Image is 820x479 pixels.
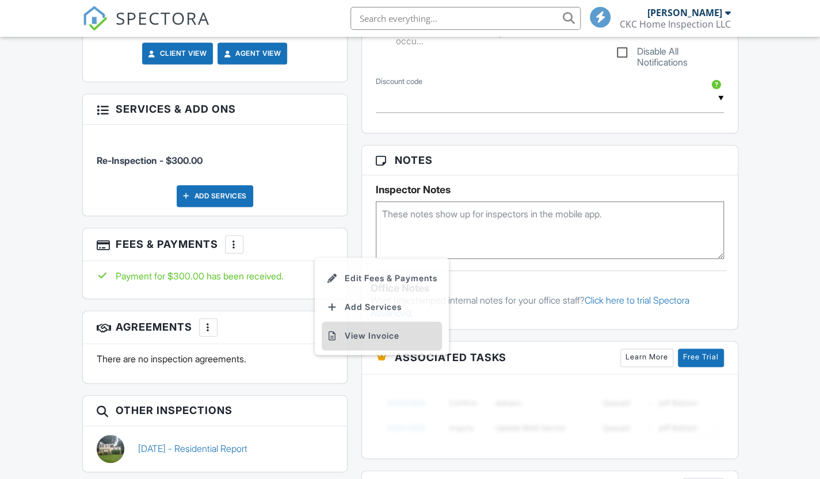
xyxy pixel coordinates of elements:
h3: Fees & Payments [83,228,347,261]
a: Agent View [222,48,281,59]
a: Learn More [620,348,673,367]
a: Client View [146,48,207,59]
h3: Notes [362,145,738,175]
h5: Inspector Notes [376,184,724,196]
a: [DATE] - Residential Report [138,442,247,455]
p: There are no inspection agreements. [97,352,333,365]
li: Service: Re-Inspection [97,133,333,176]
img: The Best Home Inspection Software - Spectora [82,6,108,31]
h3: Services & Add ons [83,94,347,124]
div: Office Notes [371,282,729,294]
p: Want timestamped internal notes for your office staff? [371,294,729,320]
label: Discount code [376,76,422,87]
span: SPECTORA [116,6,210,30]
div: CKC Home Inspection LLC [620,18,731,30]
label: Disable All Notifications [617,46,724,60]
span: Associated Tasks [395,350,506,365]
a: SPECTORA [82,16,210,40]
div: [PERSON_NAME] [647,7,722,18]
h3: Other Inspections [83,396,347,426]
h3: Agreements [83,311,347,344]
img: blurred-tasks-251b60f19c3f713f9215ee2a18cbf2105fc2d72fcd585247cf5e9ec0c957c1dd.png [376,383,724,447]
a: Free Trial [678,348,724,367]
span: Re-Inspection - $300.00 [97,155,203,166]
div: Payment for $300.00 has been received. [97,270,333,282]
input: Search everything... [350,7,581,30]
div: Add Services [177,185,253,207]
